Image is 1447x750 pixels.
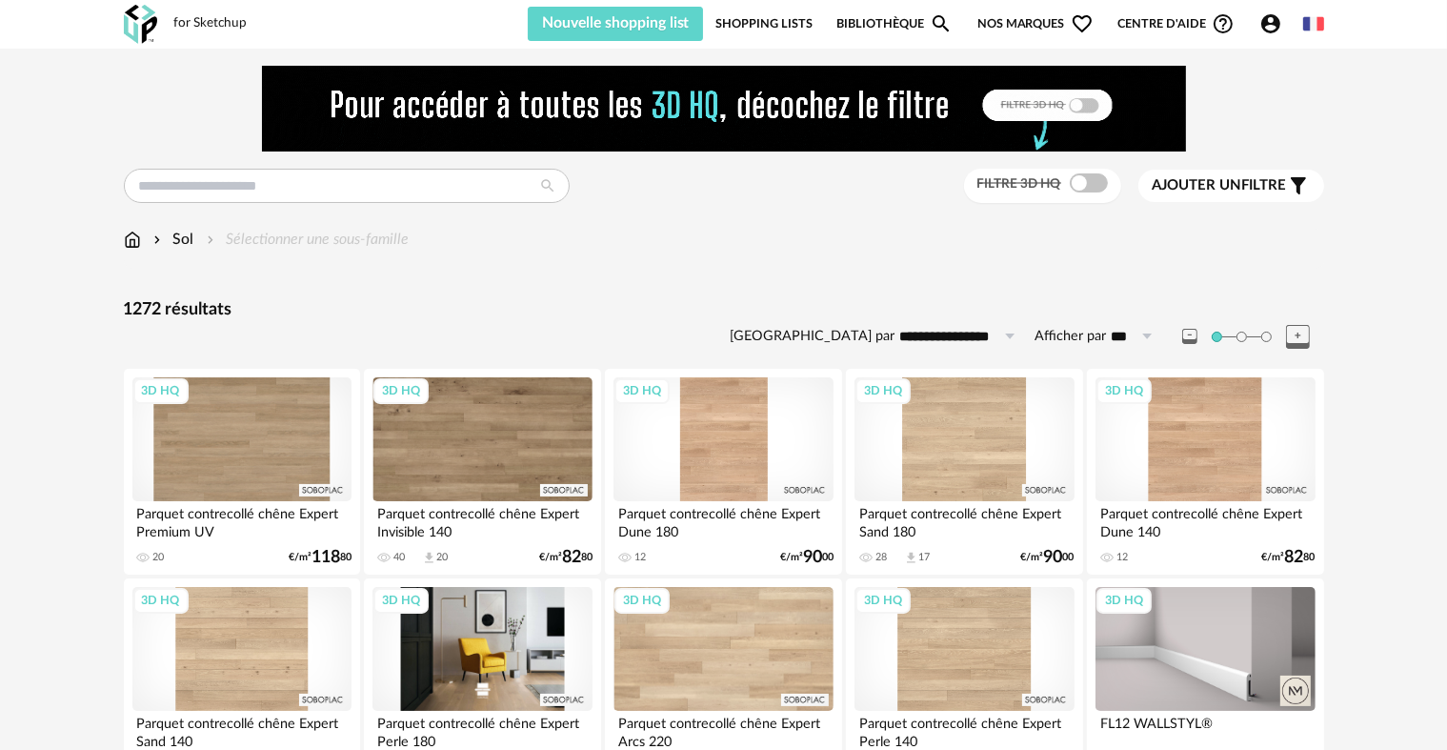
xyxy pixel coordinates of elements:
[153,551,165,564] div: 20
[393,551,405,564] div: 40
[262,66,1186,152] img: FILTRE%20HQ%20NEW_V1%20(4).gif
[1071,12,1094,35] span: Heart Outline icon
[977,177,1061,191] span: Filtre 3D HQ
[846,369,1082,575] a: 3D HQ Parquet contrecollé chêne Expert Sand 180 28 Download icon 17 €/m²9000
[1021,551,1075,564] div: €/m² 00
[150,229,165,251] img: svg+xml;base64,PHN2ZyB3aWR0aD0iMTYiIGhlaWdodD0iMTYiIHZpZXdCb3g9IjAgMCAxNiAxNiIgZmlsbD0ibm9uZSIgeG...
[1095,711,1315,749] div: FL12 WALLSTYL®
[634,551,646,564] div: 12
[364,369,600,575] a: 3D HQ Parquet contrecollé chêne Expert Invisible 140 40 Download icon 20 €/m²8280
[562,551,581,564] span: 82
[1096,588,1152,613] div: 3D HQ
[1153,178,1242,193] span: Ajouter un
[904,551,918,565] span: Download icon
[528,7,704,41] button: Nouvelle shopping list
[289,551,352,564] div: €/m² 80
[1095,501,1315,539] div: Parquet contrecollé chêne Expert Dune 140
[854,711,1074,749] div: Parquet contrecollé chêne Expert Perle 140
[1117,12,1235,35] span: Centre d'aideHelp Circle Outline icon
[715,7,813,41] a: Shopping Lists
[132,711,352,749] div: Parquet contrecollé chêne Expert Sand 140
[854,501,1074,539] div: Parquet contrecollé chêne Expert Sand 180
[1044,551,1063,564] span: 90
[373,378,429,403] div: 3D HQ
[150,229,194,251] div: Sol
[1259,12,1291,35] span: Account Circle icon
[124,299,1324,321] div: 1272 résultats
[1262,551,1316,564] div: €/m² 80
[124,369,360,575] a: 3D HQ Parquet contrecollé chêne Expert Premium UV 20 €/m²11880
[614,588,670,613] div: 3D HQ
[132,501,352,539] div: Parquet contrecollé chêne Expert Premium UV
[372,501,592,539] div: Parquet contrecollé chêne Expert Invisible 140
[1303,13,1324,34] img: fr
[1116,551,1128,564] div: 12
[539,551,593,564] div: €/m² 80
[124,229,141,251] img: svg+xml;base64,PHN2ZyB3aWR0aD0iMTYiIGhlaWdodD0iMTciIHZpZXdCb3g9IjAgMCAxNiAxNyIgZmlsbD0ibm9uZSIgeG...
[614,378,670,403] div: 3D HQ
[1096,378,1152,403] div: 3D HQ
[174,15,248,32] div: for Sketchup
[605,369,841,575] a: 3D HQ Parquet contrecollé chêne Expert Dune 180 12 €/m²9000
[1035,328,1107,346] label: Afficher par
[855,588,911,613] div: 3D HQ
[836,7,953,41] a: BibliothèqueMagnify icon
[1259,12,1282,35] span: Account Circle icon
[613,711,833,749] div: Parquet contrecollé chêne Expert Arcs 220
[133,588,189,613] div: 3D HQ
[875,551,887,564] div: 28
[1138,170,1324,202] button: Ajouter unfiltre Filter icon
[780,551,834,564] div: €/m² 00
[803,551,822,564] span: 90
[977,7,1094,41] span: Nos marques
[1287,174,1310,197] span: Filter icon
[918,551,930,564] div: 17
[133,378,189,403] div: 3D HQ
[731,328,895,346] label: [GEOGRAPHIC_DATA] par
[1212,12,1235,35] span: Help Circle Outline icon
[422,551,436,565] span: Download icon
[930,12,953,35] span: Magnify icon
[124,5,157,44] img: OXP
[1087,369,1323,575] a: 3D HQ Parquet contrecollé chêne Expert Dune 140 12 €/m²8280
[436,551,448,564] div: 20
[1153,176,1287,195] span: filtre
[373,588,429,613] div: 3D HQ
[542,15,690,30] span: Nouvelle shopping list
[1285,551,1304,564] span: 82
[855,378,911,403] div: 3D HQ
[312,551,340,564] span: 118
[613,501,833,539] div: Parquet contrecollé chêne Expert Dune 180
[372,711,592,749] div: Parquet contrecollé chêne Expert Perle 180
